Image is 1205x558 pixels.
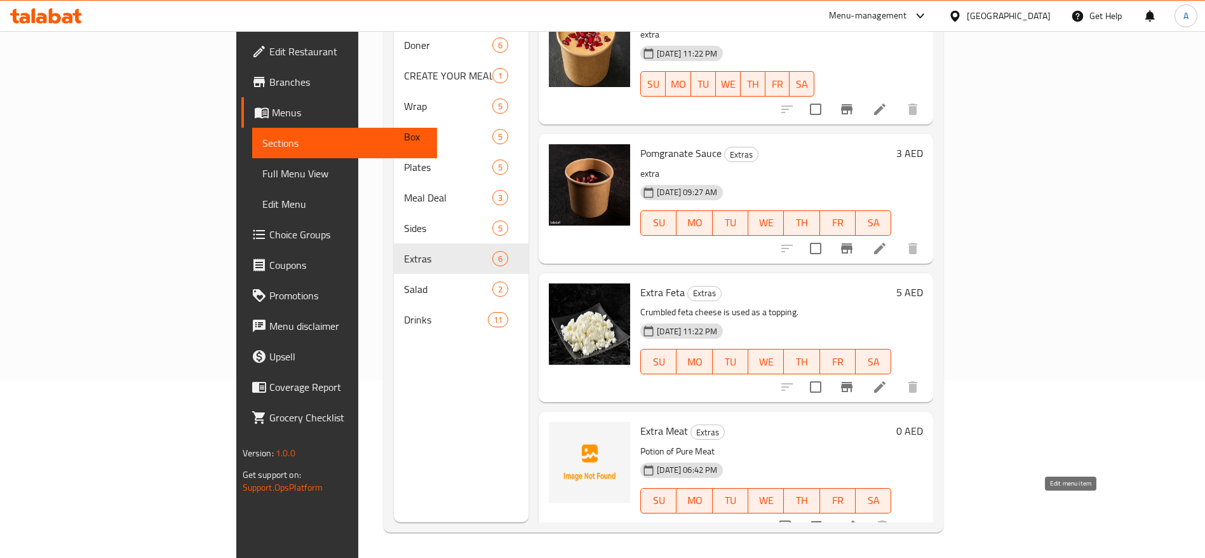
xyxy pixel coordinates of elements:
[404,190,492,205] span: Meal Deal
[262,196,427,212] span: Edit Menu
[896,283,923,301] h6: 5 AED
[666,71,691,97] button: MO
[687,286,722,301] div: Extras
[725,147,758,162] span: Extras
[493,253,508,265] span: 6
[493,283,508,296] span: 2
[262,166,427,181] span: Full Menu View
[784,349,819,374] button: TH
[748,349,784,374] button: WE
[831,372,862,402] button: Branch-specific-item
[640,71,666,97] button: SU
[753,353,779,371] span: WE
[404,282,492,297] span: Salad
[493,39,508,51] span: 6
[772,513,798,540] span: Select to update
[394,152,528,182] div: Plates5
[696,75,711,93] span: TU
[789,353,814,371] span: TH
[241,311,438,341] a: Menu disclaimer
[640,304,891,320] p: Crumbled feta cheese is used as a topping.
[677,488,712,514] button: MO
[640,166,891,182] p: extra
[652,186,722,198] span: [DATE] 09:27 AM
[640,349,677,374] button: SU
[269,379,427,395] span: Coverage Report
[640,444,891,459] p: Potion of Pure Meat
[718,353,743,371] span: TU
[241,250,438,280] a: Coupons
[784,210,819,236] button: TH
[394,60,528,91] div: CREATE YOUR MEAL1
[640,144,722,163] span: Pomgranate Sauce
[241,280,438,311] a: Promotions
[404,312,488,327] span: Drinks
[646,353,671,371] span: SU
[404,129,492,144] span: Box
[243,479,323,496] a: Support.OpsPlatform
[493,131,508,143] span: 5
[646,75,661,93] span: SU
[394,243,528,274] div: Extras6
[741,511,772,541] button: sort-choices
[404,251,492,266] div: Extras
[269,288,427,303] span: Promotions
[241,372,438,402] a: Coverage Report
[872,241,887,256] a: Edit menu item
[682,353,707,371] span: MO
[771,75,785,93] span: FR
[269,44,427,59] span: Edit Restaurant
[404,99,492,114] div: Wrap
[394,274,528,304] div: Salad2
[241,402,438,433] a: Grocery Checklist
[898,372,928,402] button: delete
[790,71,814,97] button: SA
[820,488,856,514] button: FR
[269,257,427,273] span: Coupons
[269,410,427,425] span: Grocery Checklist
[898,511,928,541] button: show more
[394,91,528,121] div: Wrap5
[404,68,492,83] span: CREATE YOUR MEAL
[677,210,712,236] button: MO
[652,464,722,476] span: [DATE] 06:42 PM
[549,283,630,365] img: Extra Feta
[753,214,779,232] span: WE
[241,97,438,128] a: Menus
[802,235,829,262] span: Select to update
[718,491,743,510] span: TU
[640,488,677,514] button: SU
[741,71,765,97] button: TH
[241,67,438,97] a: Branches
[404,160,492,175] span: Plates
[252,158,438,189] a: Full Menu View
[748,488,784,514] button: WE
[269,349,427,364] span: Upsell
[1183,9,1188,23] span: A
[262,135,427,151] span: Sections
[404,221,492,236] span: Sides
[241,219,438,250] a: Choice Groups
[243,445,274,461] span: Version:
[243,466,301,483] span: Get support on:
[677,349,712,374] button: MO
[724,147,758,162] div: Extras
[493,70,508,82] span: 1
[549,144,630,226] img: Pomgranate Sauce
[492,282,508,297] div: items
[394,182,528,213] div: Meal Deal3
[492,99,508,114] div: items
[252,189,438,219] a: Edit Menu
[640,421,688,440] span: Extra Meat
[872,379,887,395] a: Edit menu item
[748,210,784,236] button: WE
[404,37,492,53] span: Doner
[801,511,831,541] button: Branch-specific-item
[652,48,722,60] span: [DATE] 11:22 PM
[896,144,923,162] h6: 3 AED
[549,422,630,503] img: Extra Meat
